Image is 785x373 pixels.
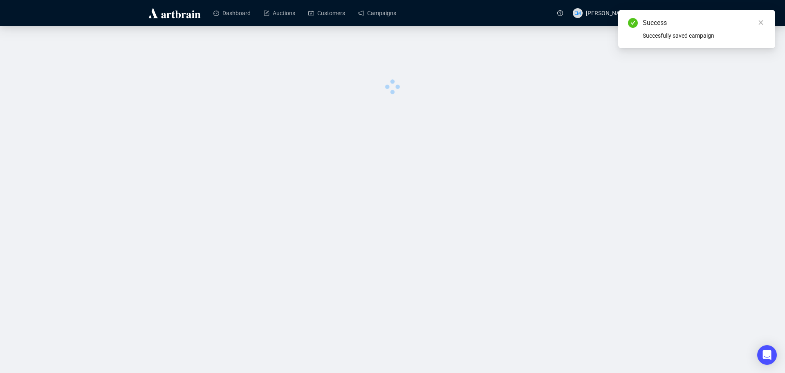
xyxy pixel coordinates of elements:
div: Open Intercom Messenger [757,345,777,365]
a: Close [756,18,765,27]
a: Auctions [264,2,295,24]
span: question-circle [557,10,563,16]
img: logo [147,7,202,20]
span: EM [574,9,581,17]
div: Succesfully saved campaign [643,31,765,40]
a: Dashboard [213,2,251,24]
div: Success [643,18,765,28]
a: Campaigns [358,2,396,24]
span: [PERSON_NAME] [586,10,630,16]
span: check-circle [628,18,638,28]
a: Customers [308,2,345,24]
span: close [758,20,764,25]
